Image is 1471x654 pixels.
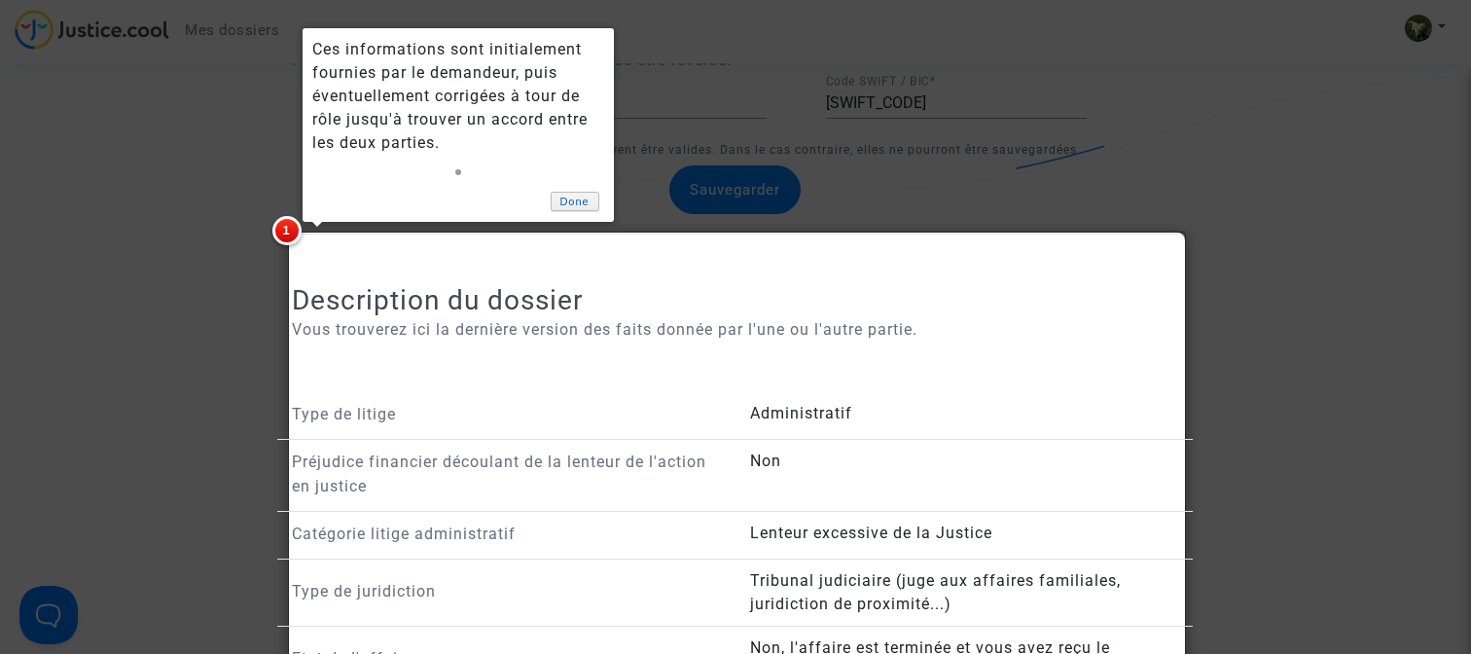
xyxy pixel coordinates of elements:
div: Ces informations sont initialement fournies par le demandeur, puis éventuellement corrigées à tou... [312,38,604,155]
span: Lenteur excessive de la Justice [750,524,992,542]
p: Type de juridiction [292,579,721,603]
p: Préjudice financier découlant de la lenteur de l'action en justice [292,450,721,498]
span: 1 [272,216,302,245]
span: Non [750,452,781,470]
span: Administratif [750,404,852,422]
h2: Description du dossier [292,283,1178,317]
p: Type de litige [292,402,721,426]
p: Vous trouverez ici la dernière version des faits donnée par l'une ou l'autre partie. [292,317,1178,342]
span: Tribunal judiciaire (juge aux affaires familiales, juridiction de proximité...) [750,571,1121,613]
a: Done [551,192,599,212]
p: Catégorie litige administratif [292,522,721,546]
